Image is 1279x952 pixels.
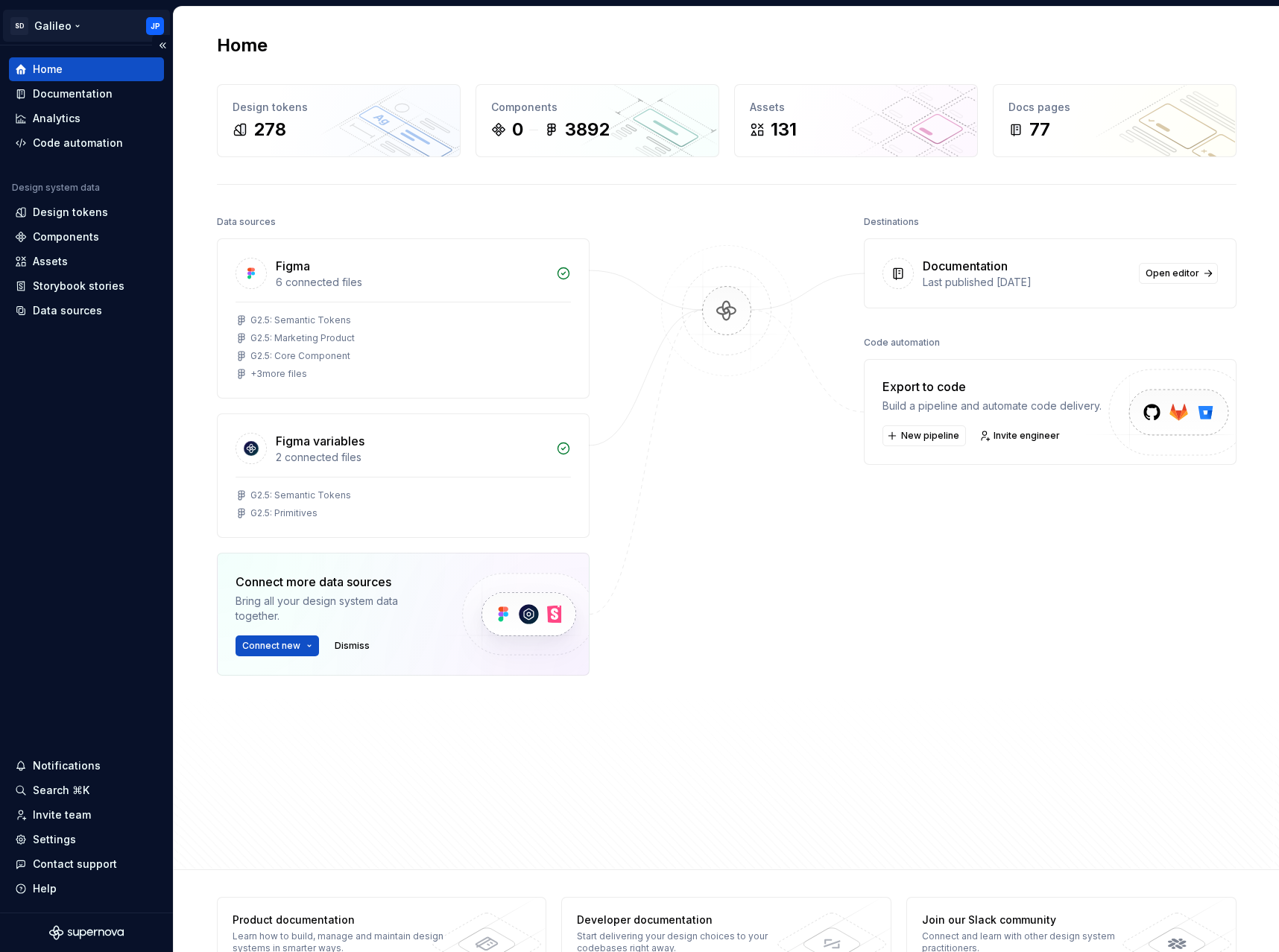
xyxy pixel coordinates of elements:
[242,640,300,652] span: Connect new
[922,913,1139,927] div: Join our Slack community
[9,57,164,81] a: Home
[9,299,164,323] a: Data sources
[152,35,173,56] button: Collapse sidebar
[217,34,268,57] h2: Home
[882,378,1102,396] div: Export to code
[276,432,364,450] div: Figma variables
[9,200,164,224] a: Design tokens
[217,413,590,538] a: Figma variables2 connected filesG2.5: Semantic TokensG2.5: Primitives
[217,212,276,232] div: Data sources
[9,778,164,802] button: Search ⌘K
[923,257,1008,275] div: Documentation
[33,254,68,269] div: Assets
[49,925,124,940] svg: Supernova Logo
[9,250,164,273] a: Assets
[33,832,76,847] div: Settings
[33,111,80,126] div: Analytics
[33,205,108,220] div: Design tokens
[9,828,164,851] a: Settings
[864,332,940,353] div: Code automation
[993,84,1237,157] a: Docs pages77
[250,332,355,344] div: G2.5: Marketing Product
[335,640,370,652] span: Dismiss
[217,238,590,399] a: Figma6 connected filesG2.5: Semantic TokensG2.5: Marketing ProductG2.5: Core Component+3more files
[328,635,376,656] button: Dismiss
[250,507,318,519] div: G2.5: Primitives
[9,225,164,249] a: Components
[276,257,310,275] div: Figma
[882,399,1102,413] div: Build a pipeline and automate code delivery.
[771,118,797,142] div: 131
[975,425,1067,446] a: Invite engineer
[9,754,164,778] button: Notifications
[33,136,123,150] div: Code automation
[233,913,449,927] div: Product documentation
[1139,263,1218,284] a: Open editor
[1146,267,1199,279] span: Open editor
[33,881,57,896] div: Help
[250,314,351,326] div: G2.5: Semantic Tokens
[565,118,610,142] div: 3892
[12,182,100,194] div: Design system data
[1008,100,1221,115] div: Docs pages
[9,82,164,106] a: Documentation
[9,274,164,298] a: Storybook stories
[512,118,523,142] div: 0
[9,877,164,901] button: Help
[236,594,437,623] div: Bring all your design system data together.
[34,19,72,34] div: Galileo
[9,131,164,155] a: Code automation
[10,17,28,35] div: SD
[250,368,307,380] div: + 3 more files
[9,803,164,827] a: Invite team
[476,84,719,157] a: Components03892
[33,279,124,293] div: Storybook stories
[276,450,547,465] div: 2 connected files
[750,100,962,115] div: Assets
[33,857,117,872] div: Contact support
[151,20,160,32] div: JP
[901,430,959,442] span: New pipeline
[33,86,113,101] div: Documentation
[994,430,1060,442] span: Invite engineer
[217,84,461,157] a: Design tokens278
[3,10,170,42] button: SDGalileoJP
[250,350,350,362] div: G2.5: Core Component
[253,118,286,142] div: 278
[33,303,102,318] div: Data sources
[33,62,63,77] div: Home
[33,783,89,798] div: Search ⌘K
[236,573,437,591] div: Connect more data sources
[9,852,164,876] button: Contact support
[250,489,351,501] div: G2.5: Semantic Tokens
[276,275,547,290] div: 6 connected files
[1029,118,1050,142] div: 77
[734,84,978,157] a: Assets131
[864,212,919,232] div: Destinations
[577,913,794,927] div: Developer documentation
[33,229,99,244] div: Components
[923,275,1130,290] div: Last published [DATE]
[882,425,966,446] button: New pipeline
[491,100,704,115] div: Components
[9,107,164,130] a: Analytics
[33,807,91,822] div: Invite team
[236,635,319,656] button: Connect new
[233,100,445,115] div: Design tokens
[33,758,101,773] div: Notifications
